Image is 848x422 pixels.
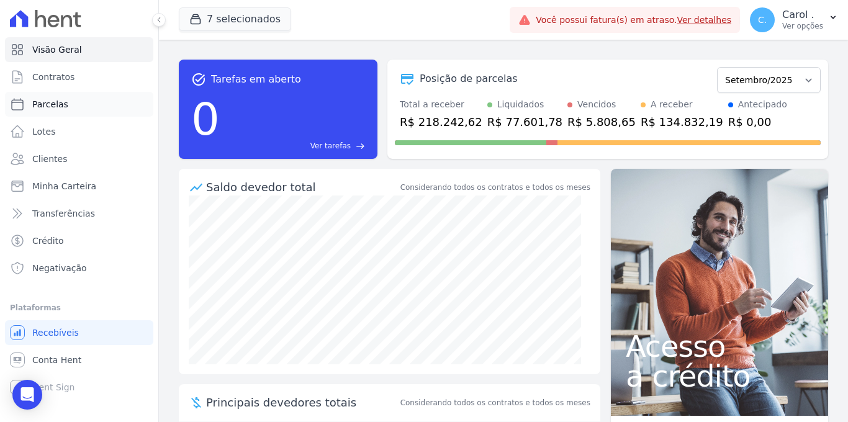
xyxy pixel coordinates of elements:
div: Plataformas [10,300,148,315]
span: Transferências [32,207,95,220]
button: 7 selecionados [179,7,291,31]
div: Liquidados [497,98,544,111]
div: R$ 77.601,78 [487,114,562,130]
span: Considerando todos os contratos e todos os meses [400,397,590,408]
a: Conta Hent [5,348,153,372]
span: Você possui fatura(s) em atraso. [536,14,731,27]
span: Acesso [626,331,813,361]
div: Total a receber [400,98,482,111]
div: R$ 0,00 [728,114,787,130]
span: C. [758,16,767,24]
a: Lotes [5,119,153,144]
a: Ver tarefas east [225,140,365,151]
span: Principais devedores totais [206,394,398,411]
span: Tarefas em aberto [211,72,301,87]
a: Contratos [5,65,153,89]
div: R$ 5.808,65 [567,114,636,130]
span: east [356,141,365,151]
span: Crédito [32,235,64,247]
p: Carol . [782,9,823,21]
p: Ver opções [782,21,823,31]
span: a crédito [626,361,813,391]
div: 0 [191,87,220,151]
a: Parcelas [5,92,153,117]
a: Transferências [5,201,153,226]
button: C. Carol . Ver opções [740,2,848,37]
span: Negativação [32,262,87,274]
div: R$ 134.832,19 [641,114,723,130]
div: R$ 218.242,62 [400,114,482,130]
div: Vencidos [577,98,616,111]
span: Contratos [32,71,74,83]
div: Saldo devedor total [206,179,398,195]
span: Parcelas [32,98,68,110]
span: Minha Carteira [32,180,96,192]
span: Visão Geral [32,43,82,56]
span: Lotes [32,125,56,138]
div: Open Intercom Messenger [12,380,42,410]
span: Clientes [32,153,67,165]
a: Crédito [5,228,153,253]
div: Considerando todos os contratos e todos os meses [400,182,590,193]
div: A receber [651,98,693,111]
a: Recebíveis [5,320,153,345]
span: Ver tarefas [310,140,351,151]
span: Conta Hent [32,354,81,366]
span: task_alt [191,72,206,87]
a: Clientes [5,146,153,171]
a: Negativação [5,256,153,281]
a: Minha Carteira [5,174,153,199]
div: Posição de parcelas [420,71,518,86]
div: Antecipado [738,98,787,111]
a: Ver detalhes [677,15,731,25]
span: Recebíveis [32,326,79,339]
a: Visão Geral [5,37,153,62]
